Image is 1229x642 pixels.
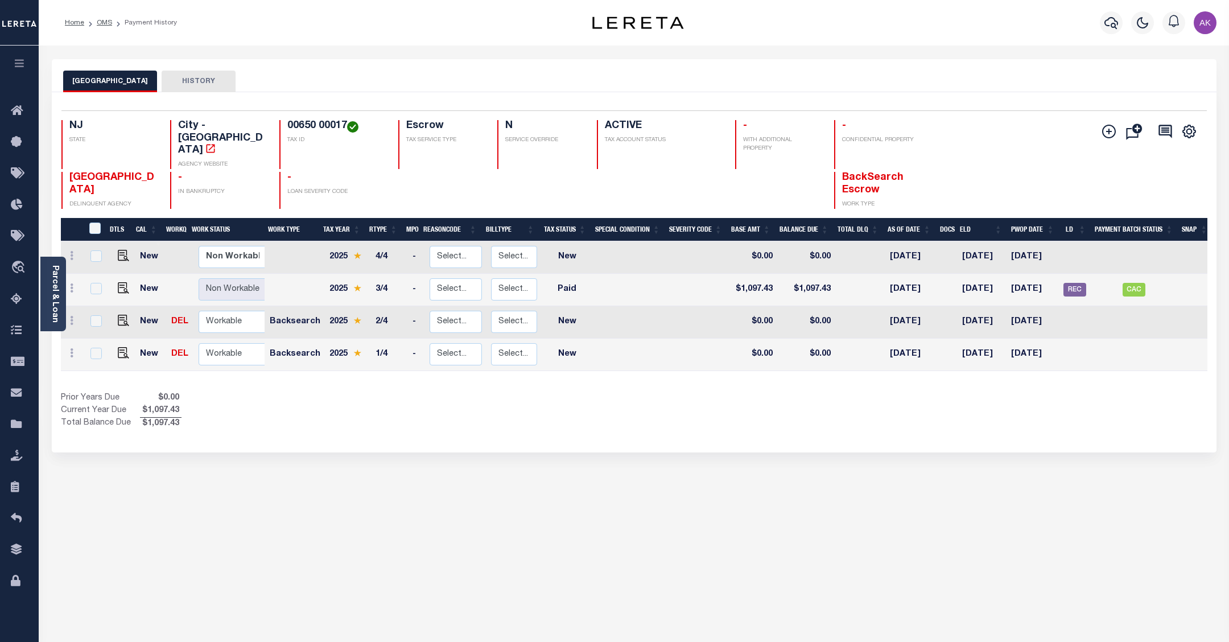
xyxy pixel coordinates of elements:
li: Payment History [112,18,177,28]
th: Severity Code: activate to sort column ascending [665,218,727,241]
a: DEL [171,350,188,358]
td: - [408,306,425,339]
th: Base Amt: activate to sort column ascending [727,218,775,241]
th: DTLS [105,218,131,241]
td: 4/4 [371,241,408,274]
img: Star.svg [353,285,361,292]
td: - [408,339,425,371]
th: &nbsp;&nbsp;&nbsp;&nbsp;&nbsp;&nbsp;&nbsp;&nbsp;&nbsp;&nbsp; [61,218,83,241]
td: New [135,306,167,339]
td: [DATE] [958,339,1007,371]
td: New [135,241,167,274]
th: RType: activate to sort column ascending [365,218,402,241]
td: $0.00 [777,306,835,339]
td: [DATE] [958,274,1007,306]
a: Parcel & Loan [51,265,59,323]
td: Backsearch [265,339,325,371]
td: 2/4 [371,306,408,339]
td: New [542,306,593,339]
span: [GEOGRAPHIC_DATA] [69,172,154,195]
span: REC [1063,283,1086,297]
td: 2025 [325,274,371,306]
h4: Escrow [406,120,484,133]
td: Current Year Due [61,405,140,417]
h4: 00650 00017 [287,120,385,133]
td: - [408,274,425,306]
h4: NJ [69,120,157,133]
th: LD: activate to sort column ascending [1059,218,1091,241]
span: - [743,121,747,131]
span: CAC [1123,283,1145,297]
td: Backsearch [265,306,325,339]
td: New [542,241,593,274]
td: $0.00 [777,241,835,274]
td: 2025 [325,339,371,371]
span: - [842,121,846,131]
th: BillType: activate to sort column ascending [481,218,539,241]
td: [DATE] [1007,241,1058,274]
td: [DATE] [958,306,1007,339]
a: DEL [171,318,188,326]
p: SERVICE OVERRIDE [505,136,583,145]
th: Tax Status: activate to sort column ascending [539,218,591,241]
p: STATE [69,136,157,145]
p: TAX ACCOUNT STATUS [605,136,721,145]
p: WORK TYPE [842,200,930,209]
td: [DATE] [958,241,1007,274]
td: Prior Years Due [61,392,140,405]
a: OMS [97,19,112,26]
td: [DATE] [1007,339,1058,371]
th: PWOP Date: activate to sort column ascending [1007,218,1059,241]
td: $1,097.43 [729,274,777,306]
td: [DATE] [885,306,938,339]
img: Star.svg [353,349,361,357]
td: 1/4 [371,339,408,371]
th: Work Status [187,218,265,241]
th: MPO [402,218,419,241]
td: New [542,339,593,371]
p: AGENCY WEBSITE [178,160,266,169]
button: [GEOGRAPHIC_DATA] [63,71,157,92]
td: [DATE] [1007,274,1058,306]
th: As of Date: activate to sort column ascending [883,218,935,241]
th: &nbsp; [83,218,106,241]
p: LOAN SEVERITY CODE [287,188,385,196]
span: $1,097.43 [140,405,182,417]
p: CONFIDENTIAL PROPERTY [842,136,930,145]
a: CAC [1123,286,1145,294]
td: 2025 [325,241,371,274]
span: BackSearch Escrow [842,172,904,195]
h4: N [505,120,583,133]
th: Total DLQ: activate to sort column ascending [833,218,883,241]
img: Star.svg [353,252,361,260]
span: $0.00 [140,392,182,405]
td: 2025 [325,306,371,339]
p: TAX ID [287,136,385,145]
th: Work Type [263,218,319,241]
td: 3/4 [371,274,408,306]
i: travel_explore [11,261,29,275]
th: Special Condition: activate to sort column ascending [591,218,665,241]
h4: ACTIVE [605,120,721,133]
img: svg+xml;base64,PHN2ZyB4bWxucz0iaHR0cDovL3d3dy53My5vcmcvMjAwMC9zdmciIHBvaW50ZXItZXZlbnRzPSJub25lIi... [1194,11,1216,34]
th: CAL: activate to sort column ascending [131,218,162,241]
a: Home [65,19,84,26]
td: Paid [542,274,593,306]
th: Balance Due: activate to sort column ascending [775,218,833,241]
h4: City - [GEOGRAPHIC_DATA] [178,120,266,157]
img: Star.svg [353,317,361,324]
td: New [135,274,167,306]
td: $1,097.43 [777,274,835,306]
td: $0.00 [777,339,835,371]
p: DELINQUENT AGENCY [69,200,157,209]
span: - [287,172,291,183]
p: WITH ADDITIONAL PROPERTY [743,136,821,153]
th: SNAP: activate to sort column ascending [1177,218,1212,241]
span: $1,097.43 [140,418,182,430]
p: IN BANKRUPTCY [178,188,266,196]
td: New [135,339,167,371]
button: HISTORY [162,71,236,92]
th: ELD: activate to sort column ascending [955,218,1007,241]
td: $0.00 [729,241,777,274]
th: WorkQ [162,218,187,241]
